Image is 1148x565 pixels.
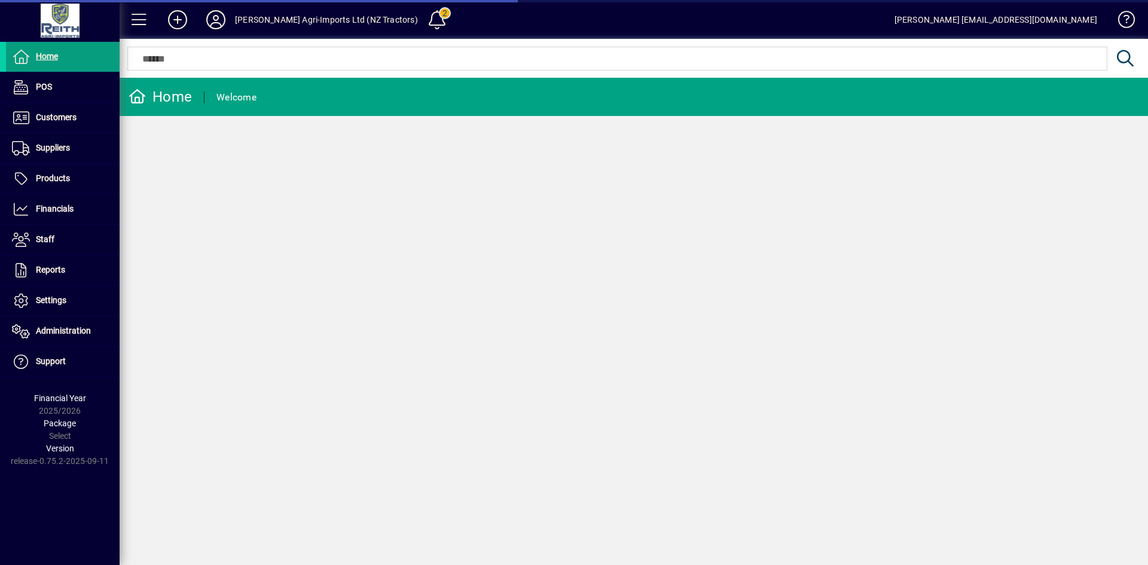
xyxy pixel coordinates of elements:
[894,10,1097,29] div: [PERSON_NAME] [EMAIL_ADDRESS][DOMAIN_NAME]
[6,347,120,377] a: Support
[129,87,192,106] div: Home
[34,393,86,403] span: Financial Year
[36,356,66,366] span: Support
[197,9,235,30] button: Profile
[235,10,418,29] div: [PERSON_NAME] Agri-Imports Ltd (NZ Tractors)
[46,444,74,453] span: Version
[6,103,120,133] a: Customers
[36,295,66,305] span: Settings
[36,51,58,61] span: Home
[36,326,91,335] span: Administration
[216,88,257,107] div: Welcome
[158,9,197,30] button: Add
[36,173,70,183] span: Products
[6,194,120,224] a: Financials
[6,316,120,346] a: Administration
[6,164,120,194] a: Products
[6,72,120,102] a: POS
[36,204,74,213] span: Financials
[6,255,120,285] a: Reports
[36,143,70,152] span: Suppliers
[36,265,65,274] span: Reports
[36,112,77,122] span: Customers
[1109,2,1133,41] a: Knowledge Base
[6,133,120,163] a: Suppliers
[44,419,76,428] span: Package
[6,225,120,255] a: Staff
[36,234,54,244] span: Staff
[36,82,52,91] span: POS
[6,286,120,316] a: Settings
